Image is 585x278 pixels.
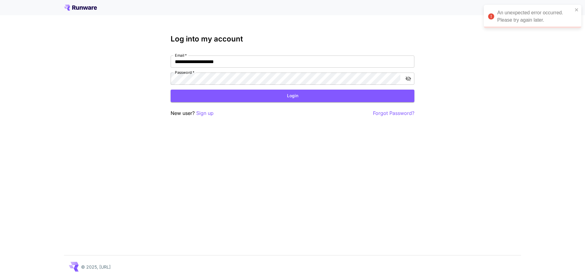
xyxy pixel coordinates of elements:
label: Email [175,53,187,58]
button: Forgot Password? [373,109,414,117]
p: New user? [171,109,214,117]
button: Sign up [196,109,214,117]
div: An unexpected error occurred. Please try again later. [497,9,573,24]
label: Password [175,70,194,75]
button: Login [171,90,414,102]
button: close [575,7,579,12]
p: © 2025, [URL] [81,264,111,270]
h3: Log into my account [171,35,414,43]
button: toggle password visibility [403,73,414,84]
